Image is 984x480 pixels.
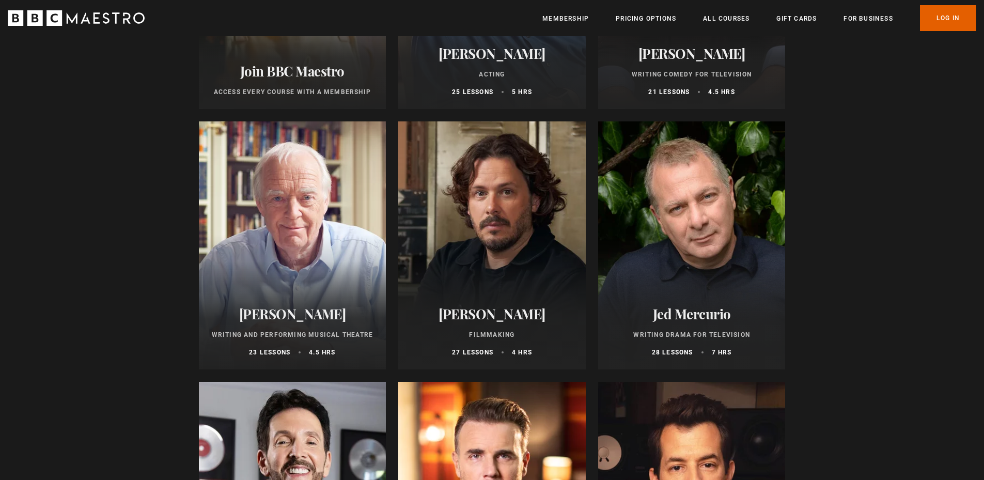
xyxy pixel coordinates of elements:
p: 4.5 hrs [309,348,335,357]
p: 27 lessons [452,348,493,357]
p: Writing and Performing Musical Theatre [211,330,374,339]
p: Writing Drama for Television [611,330,773,339]
p: 25 lessons [452,87,493,97]
h2: [PERSON_NAME] [411,306,573,322]
a: For business [844,13,893,24]
a: All Courses [703,13,749,24]
p: 5 hrs [512,87,532,97]
a: Jed Mercurio Writing Drama for Television 28 lessons 7 hrs [598,121,786,369]
p: 28 lessons [652,348,693,357]
a: [PERSON_NAME] Filmmaking 27 lessons 4 hrs [398,121,586,369]
p: 4 hrs [512,348,532,357]
nav: Primary [542,5,976,31]
a: Gift Cards [776,13,817,24]
a: Log In [920,5,976,31]
h2: [PERSON_NAME] [411,45,573,61]
p: Filmmaking [411,330,573,339]
p: 7 hrs [712,348,732,357]
a: Membership [542,13,589,24]
p: Writing Comedy for Television [611,70,773,79]
p: 4.5 hrs [708,87,735,97]
p: 21 lessons [648,87,690,97]
p: Acting [411,70,573,79]
a: Pricing Options [616,13,676,24]
p: 23 lessons [249,348,290,357]
h2: [PERSON_NAME] [211,306,374,322]
h2: [PERSON_NAME] [611,45,773,61]
svg: BBC Maestro [8,10,145,26]
a: [PERSON_NAME] Writing and Performing Musical Theatre 23 lessons 4.5 hrs [199,121,386,369]
h2: Jed Mercurio [611,306,773,322]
